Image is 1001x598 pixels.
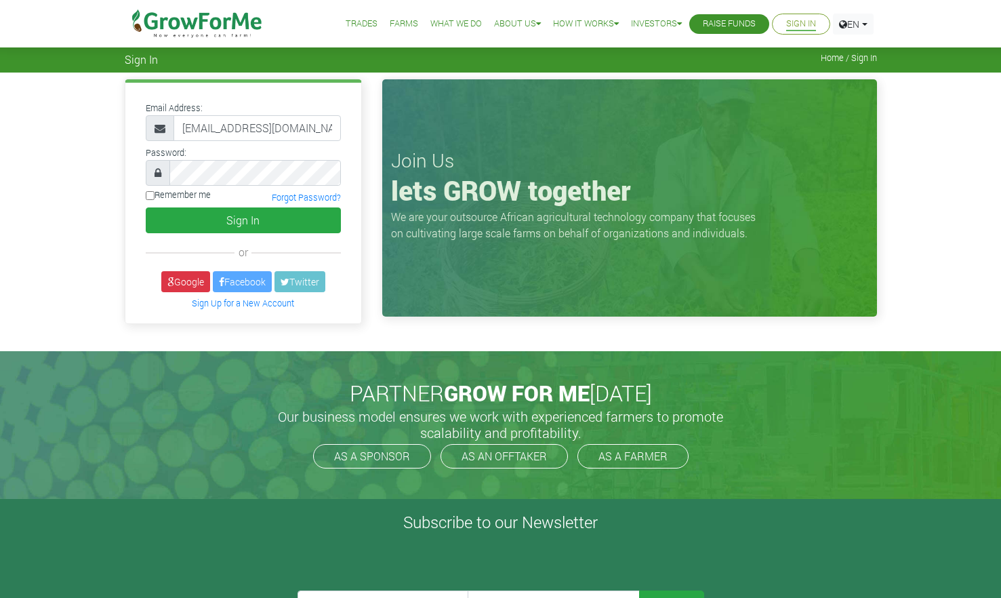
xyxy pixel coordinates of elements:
a: Trades [346,17,377,31]
a: Raise Funds [703,17,756,31]
h2: PARTNER [DATE] [130,380,872,406]
a: Google [161,271,210,292]
h5: Our business model ensures we work with experienced farmers to promote scalability and profitabil... [264,408,738,441]
p: We are your outsource African agricultural technology company that focuses on cultivating large s... [391,209,764,241]
a: Forgot Password? [272,192,341,203]
h1: lets GROW together [391,174,868,207]
button: Sign In [146,207,341,233]
h4: Subscribe to our Newsletter [17,513,984,532]
input: Email Address [173,115,341,141]
a: Farms [390,17,418,31]
label: Email Address: [146,102,203,115]
div: or [146,244,341,260]
a: About Us [494,17,541,31]
a: AS A FARMER [577,444,689,469]
a: EN [833,14,874,35]
a: Sign In [786,17,816,31]
a: AS AN OFFTAKER [441,444,568,469]
a: Investors [631,17,682,31]
span: GROW FOR ME [444,378,590,407]
a: How it Works [553,17,619,31]
span: Sign In [125,53,158,66]
input: Remember me [146,191,155,200]
label: Remember me [146,188,211,201]
span: Home / Sign In [821,53,877,63]
a: What We Do [430,17,482,31]
a: AS A SPONSOR [313,444,431,469]
label: Password: [146,146,186,159]
h3: Join Us [391,149,868,172]
iframe: reCAPTCHA [298,538,504,591]
a: Sign Up for a New Account [192,298,294,308]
